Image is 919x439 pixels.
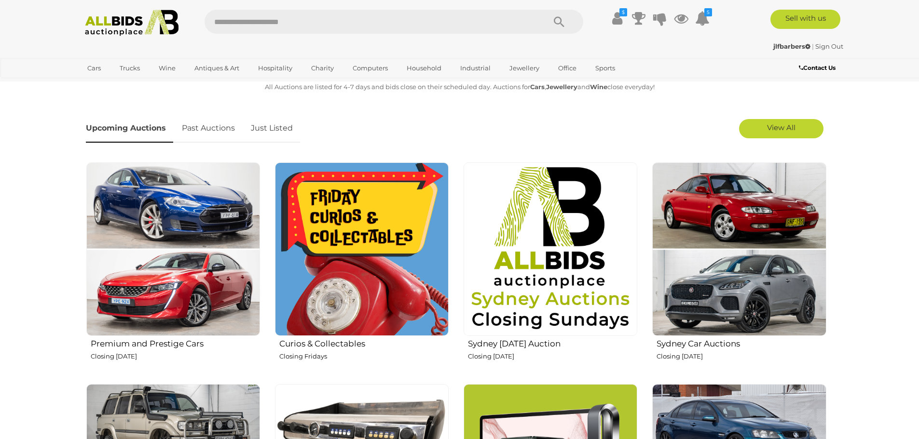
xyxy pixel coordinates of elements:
[279,351,449,362] p: Closing Fridays
[81,76,162,92] a: [GEOGRAPHIC_DATA]
[767,123,796,132] span: View All
[275,162,449,336] img: Curios & Collectables
[552,60,583,76] a: Office
[773,42,812,50] a: jlfbarbers
[815,42,843,50] a: Sign Out
[175,114,242,143] a: Past Auctions
[799,63,838,73] a: Contact Us
[773,42,810,50] strong: jlfbarbers
[80,10,184,36] img: Allbids.com.au
[535,10,583,34] button: Search
[91,351,260,362] p: Closing [DATE]
[589,60,621,76] a: Sports
[739,119,823,138] a: View All
[464,162,637,336] img: Sydney Sunday Auction
[770,10,840,29] a: Sell with us
[812,42,814,50] span: |
[244,114,300,143] a: Just Listed
[468,351,637,362] p: Closing [DATE]
[86,162,260,376] a: Premium and Prestige Cars Closing [DATE]
[695,10,710,27] a: 5
[657,337,826,348] h2: Sydney Car Auctions
[91,337,260,348] h2: Premium and Prestige Cars
[279,337,449,348] h2: Curios & Collectables
[657,351,826,362] p: Closing [DATE]
[799,64,836,71] b: Contact Us
[400,60,448,76] a: Household
[610,10,625,27] a: $
[590,83,607,91] strong: Wine
[188,60,246,76] a: Antiques & Art
[704,8,712,16] i: 5
[86,114,173,143] a: Upcoming Auctions
[305,60,340,76] a: Charity
[81,60,107,76] a: Cars
[468,337,637,348] h2: Sydney [DATE] Auction
[652,162,826,376] a: Sydney Car Auctions Closing [DATE]
[113,60,146,76] a: Trucks
[86,162,260,336] img: Premium and Prestige Cars
[652,162,826,336] img: Sydney Car Auctions
[503,60,546,76] a: Jewellery
[619,8,627,16] i: $
[152,60,182,76] a: Wine
[274,162,449,376] a: Curios & Collectables Closing Fridays
[546,83,577,91] strong: Jewellery
[530,83,545,91] strong: Cars
[86,81,834,93] p: All Auctions are listed for 4-7 days and bids close on their scheduled day. Auctions for , and cl...
[463,162,637,376] a: Sydney [DATE] Auction Closing [DATE]
[454,60,497,76] a: Industrial
[252,60,299,76] a: Hospitality
[346,60,394,76] a: Computers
